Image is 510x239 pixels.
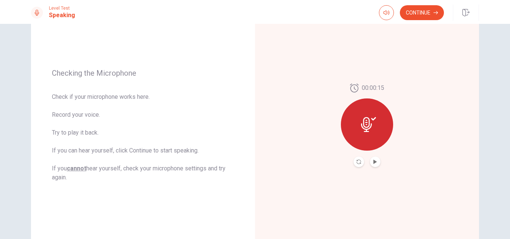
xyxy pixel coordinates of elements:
span: Level Test [49,6,75,11]
span: 00:00:15 [362,84,384,92]
u: cannot [67,165,86,172]
button: Continue [400,5,444,20]
span: Checking the Microphone [52,69,234,78]
span: Check if your microphone works here. Record your voice. Try to play it back. If you can hear your... [52,92,234,182]
h1: Speaking [49,11,75,20]
button: Record Again [354,157,364,167]
button: Play Audio [370,157,380,167]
